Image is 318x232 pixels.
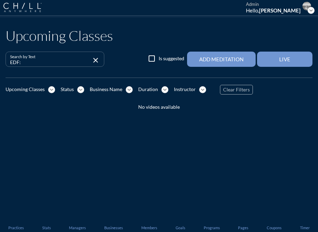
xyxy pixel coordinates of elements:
[91,56,100,64] i: close
[176,225,185,230] div: Goals
[138,87,158,92] div: Duration
[174,223,187,232] a: Goals
[126,86,133,93] i: expand_more
[269,56,300,62] div: Live
[298,223,312,232] a: Timer
[8,225,24,230] div: Practices
[174,87,196,92] div: Instructor
[159,55,184,62] label: Is suggested
[265,223,284,232] a: Coupons
[141,225,157,230] div: Members
[104,225,123,230] div: Businesses
[257,52,312,67] button: Live
[3,104,315,110] div: No videos available
[246,2,301,7] div: admin
[199,86,206,93] i: expand_more
[236,223,250,232] a: Pages
[220,85,253,95] button: Clear Filters
[40,223,53,232] a: Stats
[77,86,84,93] i: expand_more
[6,223,26,232] a: Practices
[6,87,45,92] div: Upcoming Classes
[48,86,55,93] i: expand_more
[67,223,88,232] a: Managers
[90,87,122,92] div: Business Name
[302,2,311,10] img: Profile icon
[139,223,159,232] a: Members
[238,225,248,230] div: Pages
[259,7,301,14] strong: [PERSON_NAME]
[267,225,282,230] div: Coupons
[3,3,42,12] img: Company Logo
[223,87,250,93] span: Clear Filters
[61,87,74,92] div: Status
[187,52,256,67] button: Add Meditation
[300,225,310,230] div: Timer
[42,225,51,230] div: Stats
[6,27,113,44] h1: Upcoming Classes
[10,58,90,66] input: Search by Text
[102,223,125,232] a: Businesses
[199,56,244,62] div: Add Meditation
[308,7,315,14] i: expand_more
[161,86,168,93] i: expand_more
[204,225,220,230] div: Programs
[69,225,86,230] div: Managers
[202,223,222,232] a: Programs
[246,7,301,14] div: Hello,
